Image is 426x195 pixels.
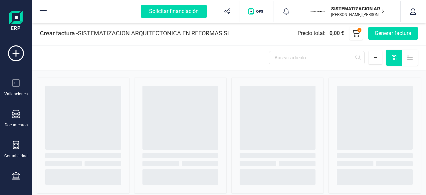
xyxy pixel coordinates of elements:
span: 0 [359,28,360,32]
img: SI [310,4,324,19]
img: Logo Finanedi [9,11,23,32]
img: Logo de OPS [248,8,266,15]
div: Contabilidad [4,153,28,159]
button: Solicitar financiación [133,1,215,22]
span: 0,00 € [329,29,344,37]
div: Validaciones [4,91,28,97]
input: Buscar artículo [269,51,365,64]
p: [PERSON_NAME] [PERSON_NAME] [331,12,384,17]
p: SISTEMATIZACION ARQUITECTONICA EN REFORMAS SL [331,5,384,12]
span: Crear factura [40,30,75,37]
button: Logo de OPS [244,1,270,22]
div: - SISTEMATIZACION ARQUITECTONICA EN REFORMAS SL [40,29,231,38]
button: Generar factura [368,27,418,40]
button: SISISTEMATIZACION ARQUITECTONICA EN REFORMAS SL[PERSON_NAME] [PERSON_NAME] [307,1,392,22]
div: Precio total : [298,29,344,37]
div: Solicitar financiación [141,5,207,18]
div: Documentos [5,122,28,128]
